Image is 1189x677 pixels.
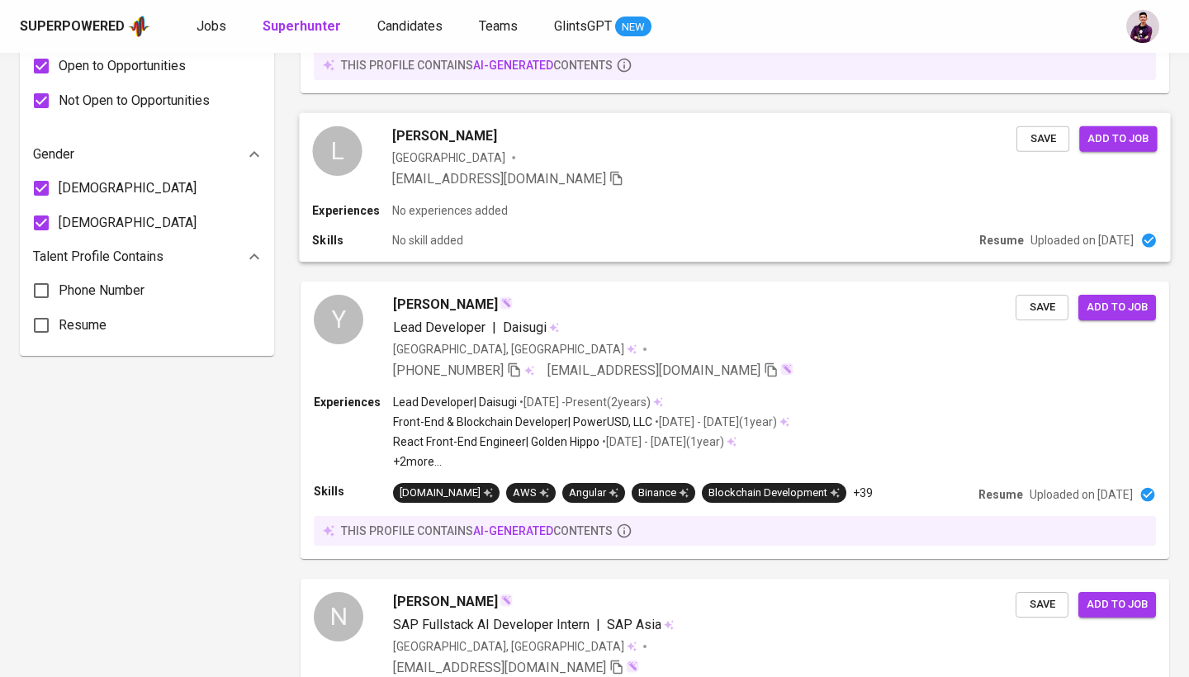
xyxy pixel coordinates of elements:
[479,17,521,37] a: Teams
[1087,298,1148,317] span: Add to job
[1030,486,1133,503] p: Uploaded on [DATE]
[197,18,226,34] span: Jobs
[547,362,760,378] span: [EMAIL_ADDRESS][DOMAIN_NAME]
[393,592,498,612] span: [PERSON_NAME]
[1078,295,1156,320] button: Add to job
[853,485,873,501] p: +39
[479,18,518,34] span: Teams
[393,453,789,470] p: +2 more ...
[1025,130,1061,149] span: Save
[393,394,517,410] p: Lead Developer | Daisugi
[978,486,1023,503] p: Resume
[312,232,391,249] p: Skills
[59,315,107,335] span: Resume
[20,17,125,36] div: Superpowered
[1024,595,1060,614] span: Save
[33,247,163,267] p: Talent Profile Contains
[197,17,230,37] a: Jobs
[341,523,613,539] p: this profile contains contents
[392,232,463,249] p: No skill added
[20,14,150,39] a: Superpoweredapp logo
[500,296,513,310] img: magic_wand.svg
[33,138,261,171] div: Gender
[554,18,612,34] span: GlintsGPT
[1087,595,1148,614] span: Add to job
[33,144,74,164] p: Gender
[1079,126,1157,152] button: Add to job
[128,14,150,39] img: app logo
[377,17,446,37] a: Candidates
[513,485,549,501] div: AWS
[312,202,391,219] p: Experiences
[263,17,344,37] a: Superhunter
[59,281,144,301] span: Phone Number
[393,414,652,430] p: Front-End & Blockchain Developer | PowerUSD, LLC
[263,18,341,34] b: Superhunter
[1024,298,1060,317] span: Save
[596,615,600,635] span: |
[393,320,486,335] span: Lead Developer
[615,19,651,36] span: NEW
[393,638,637,655] div: [GEOGRAPHIC_DATA], [GEOGRAPHIC_DATA]
[393,341,637,357] div: [GEOGRAPHIC_DATA], [GEOGRAPHIC_DATA]
[314,592,363,641] div: N
[59,56,186,76] span: Open to Opportunities
[1016,592,1068,618] button: Save
[341,57,613,73] p: this profile contains contents
[780,362,793,376] img: magic_wand.svg
[392,149,505,166] div: [GEOGRAPHIC_DATA]
[393,362,504,378] span: [PHONE_NUMBER]
[1030,232,1134,249] p: Uploaded on [DATE]
[59,91,210,111] span: Not Open to Opportunities
[301,282,1169,559] a: Y[PERSON_NAME]Lead Developer|Daisugi[GEOGRAPHIC_DATA], [GEOGRAPHIC_DATA][PHONE_NUMBER] [EMAIL_ADD...
[492,318,496,338] span: |
[503,320,547,335] span: Daisugi
[473,59,553,72] span: AI-generated
[554,17,651,37] a: GlintsGPT NEW
[1016,126,1069,152] button: Save
[301,113,1169,262] a: L[PERSON_NAME][GEOGRAPHIC_DATA][EMAIL_ADDRESS][DOMAIN_NAME] SaveAdd to jobExperiencesNo experienc...
[400,485,493,501] div: [DOMAIN_NAME]
[33,240,261,273] div: Talent Profile Contains
[638,485,689,501] div: Binance
[312,126,362,176] div: L
[393,295,498,315] span: [PERSON_NAME]
[392,171,606,187] span: [EMAIL_ADDRESS][DOMAIN_NAME]
[500,594,513,607] img: magic_wand.svg
[569,485,618,501] div: Angular
[599,433,724,450] p: • [DATE] - [DATE] ( 1 year )
[626,660,639,673] img: magic_wand.svg
[314,394,393,410] p: Experiences
[979,232,1024,249] p: Resume
[473,524,553,537] span: AI-generated
[1126,10,1159,43] img: erwin@glints.com
[393,617,590,632] span: SAP Fullstack AI Developer Intern
[59,178,197,198] span: [DEMOGRAPHIC_DATA]
[607,617,661,632] span: SAP Asia
[393,660,606,675] span: [EMAIL_ADDRESS][DOMAIN_NAME]
[517,394,651,410] p: • [DATE] - Present ( 2 years )
[1087,130,1149,149] span: Add to job
[392,126,497,146] span: [PERSON_NAME]
[1016,295,1068,320] button: Save
[1078,592,1156,618] button: Add to job
[393,433,599,450] p: React Front-End Engineer | Golden Hippo
[314,295,363,344] div: Y
[377,18,443,34] span: Candidates
[59,213,197,233] span: [DEMOGRAPHIC_DATA]
[708,485,840,501] div: Blockchain Development
[392,202,508,219] p: No experiences added
[314,483,393,499] p: Skills
[652,414,777,430] p: • [DATE] - [DATE] ( 1 year )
